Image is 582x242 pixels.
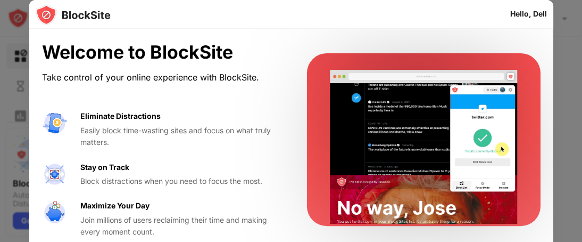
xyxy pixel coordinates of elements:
[80,110,161,122] div: Eliminate Distractions
[80,214,281,238] div: Join millions of users reclaiming their time and making every moment count.
[42,200,68,225] img: value-safe-time.svg
[80,175,281,187] div: Block distractions when you need to focus the most.
[510,10,546,18] div: Hello, Dell
[80,125,281,149] div: Easily block time-wasting sites and focus on what truly matters.
[36,4,111,26] img: logo-blocksite.svg
[42,70,281,85] div: Take control of your online experience with BlockSite.
[80,200,149,212] div: Maximize Your Day
[42,42,281,63] div: Welcome to BlockSite
[80,162,129,173] div: Stay on Track
[42,162,68,187] img: value-focus.svg
[42,110,68,136] img: value-avoid-distractions.svg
